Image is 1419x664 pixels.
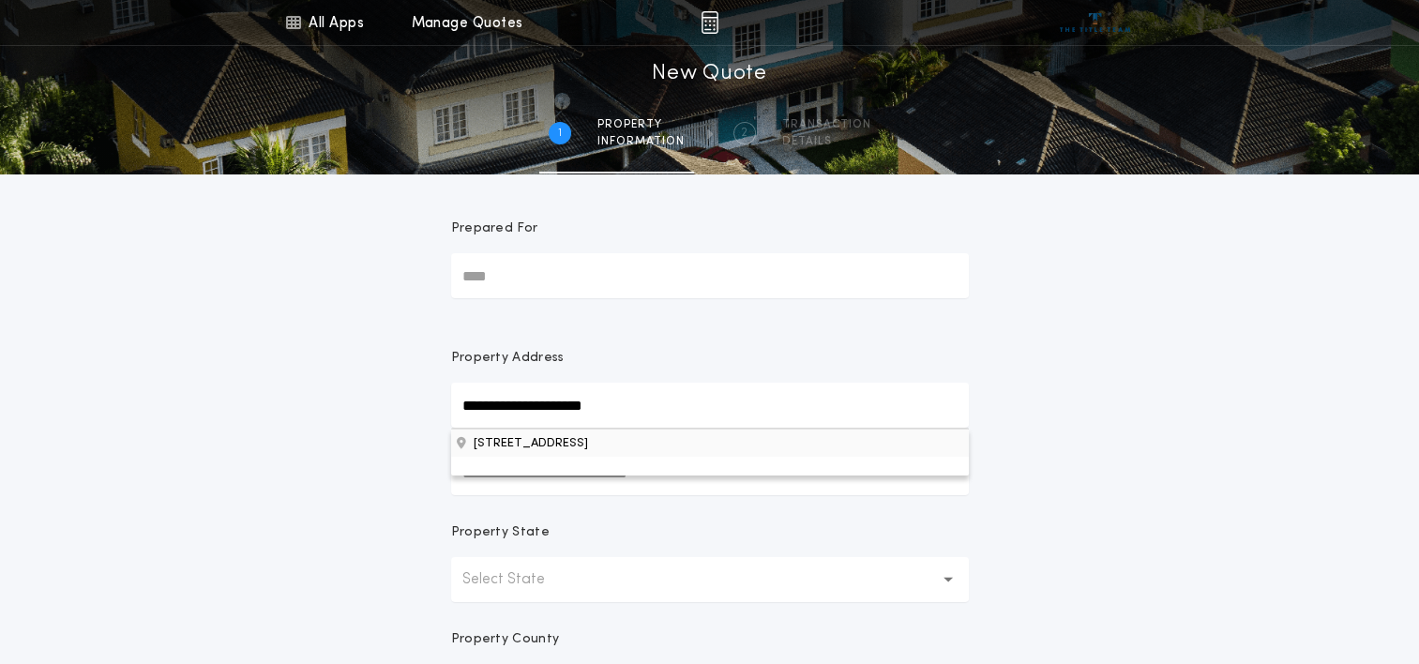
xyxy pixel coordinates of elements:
[451,349,969,368] p: Property Address
[701,11,718,34] img: img
[451,630,560,649] p: Property County
[451,557,969,602] button: Select State
[451,429,969,457] button: Property Address
[652,59,766,89] h1: New Quote
[451,253,969,298] input: Prepared For
[1060,13,1130,32] img: vs-icon
[741,126,747,141] h2: 2
[462,568,575,591] p: Select State
[558,126,562,141] h2: 1
[451,219,538,238] p: Prepared For
[597,134,685,149] span: information
[782,117,871,132] span: Transaction
[597,117,685,132] span: Property
[782,134,871,149] span: details
[451,523,550,542] p: Property State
